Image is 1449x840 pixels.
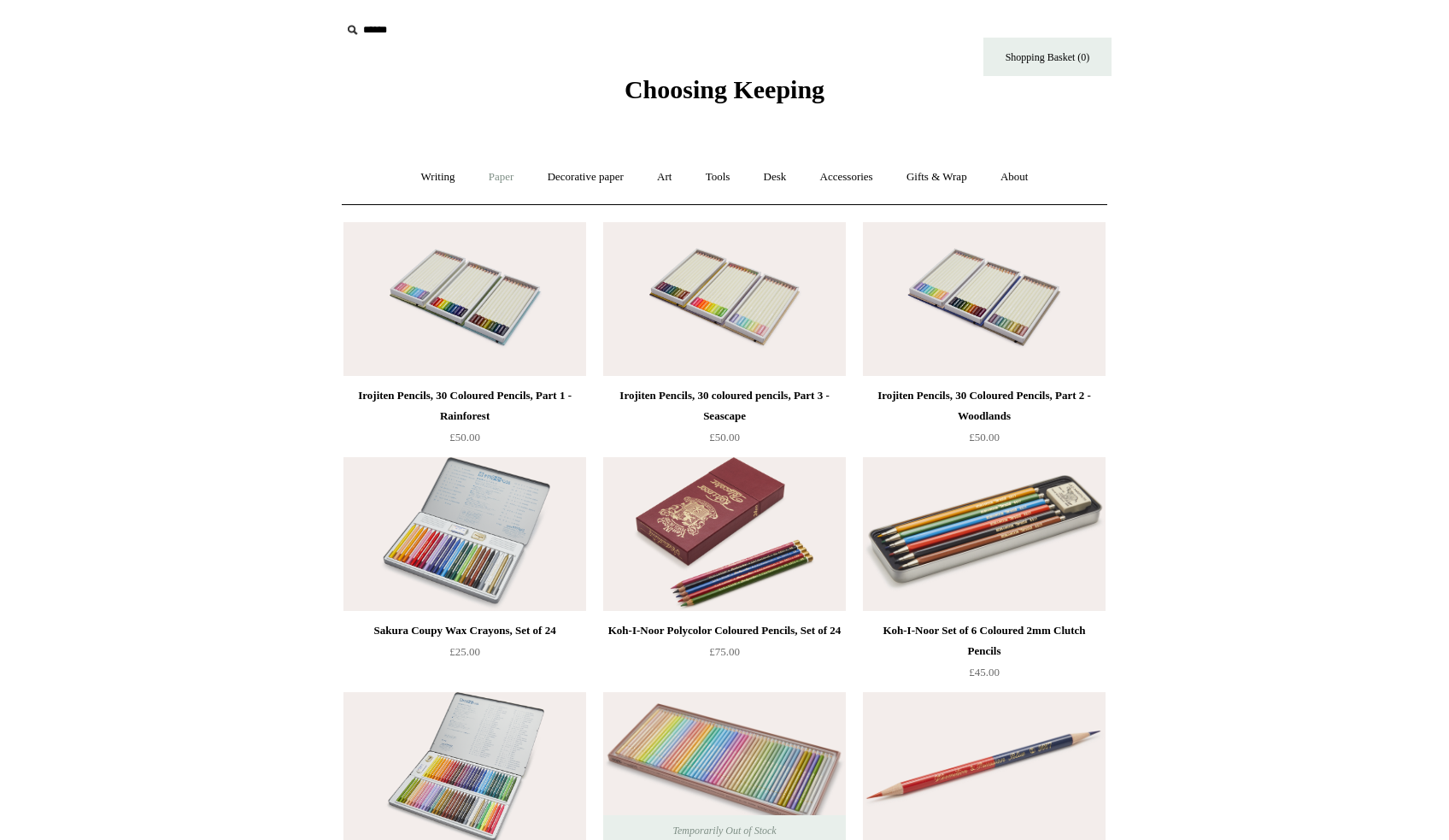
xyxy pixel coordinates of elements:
div: Irojiten Pencils, 30 Coloured Pencils, Part 1 - Rainforest [348,385,582,426]
div: Irojiten Pencils, 30 coloured pencils, Part 3 - Seascape [607,385,842,426]
a: Koh-I-Noor Polycolor Coloured Pencils, Set of 24 Koh-I-Noor Polycolor Coloured Pencils, Set of 24 [603,457,846,611]
a: Writing [406,155,471,200]
span: £25.00 [449,645,480,658]
span: £50.00 [709,431,740,443]
div: Irojiten Pencils, 30 Coloured Pencils, Part 2 - Woodlands [867,385,1101,426]
div: Sakura Coupy Wax Crayons, Set of 24 [348,620,582,641]
div: Koh-I-Noor Polycolor Coloured Pencils, Set of 24 [607,620,842,641]
span: £45.00 [969,666,1000,678]
span: £50.00 [449,431,480,443]
span: £50.00 [969,431,1000,443]
a: Shopping Basket (0) [983,38,1112,76]
a: Desk [748,155,802,200]
a: Irojiten Pencils, 30 Coloured Pencils, Part 2 - Woodlands Irojiten Pencils, 30 Coloured Pencils, ... [863,222,1106,376]
a: Irojiten Pencils, 30 Coloured Pencils, Part 1 - Rainforest Irojiten Pencils, 30 Coloured Pencils,... [343,222,586,376]
a: Paper [473,155,530,200]
a: Accessories [805,155,889,200]
a: Decorative paper [532,155,639,200]
a: Sakura Coupy Wax Crayons, Set of 24 Sakura Coupy Wax Crayons, Set of 24 [343,457,586,611]
a: Tools [690,155,746,200]
a: Gifts & Wrap [891,155,983,200]
a: Irojiten Pencils, 30 coloured pencils, Part 3 - Seascape £50.00 [603,385,846,455]
img: Sakura Coupy Wax Crayons, Set of 24 [343,457,586,611]
span: Choosing Keeping [625,75,824,103]
a: Choosing Keeping [625,89,824,101]
img: Koh-I-Noor Polycolor Coloured Pencils, Set of 24 [603,457,846,611]
img: Irojiten Pencils, 30 coloured pencils, Part 3 - Seascape [603,222,846,376]
a: Irojiten Pencils, 30 Coloured Pencils, Part 1 - Rainforest £50.00 [343,385,586,455]
a: Irojiten Pencils, 30 Coloured Pencils, Part 2 - Woodlands £50.00 [863,385,1106,455]
img: Koh-I-Noor Set of 6 Coloured 2mm Clutch Pencils [863,457,1106,611]
a: Irojiten Pencils, 30 coloured pencils, Part 3 - Seascape Irojiten Pencils, 30 coloured pencils, P... [603,222,846,376]
img: Irojiten Pencils, 30 Coloured Pencils, Part 2 - Woodlands [863,222,1106,376]
a: Art [642,155,687,200]
div: Koh-I-Noor Set of 6 Coloured 2mm Clutch Pencils [867,620,1101,661]
a: Koh-I-Noor Set of 6 Coloured 2mm Clutch Pencils £45.00 [863,620,1106,690]
a: About [985,155,1044,200]
img: Irojiten Pencils, 30 Coloured Pencils, Part 1 - Rainforest [343,222,586,376]
a: Sakura Coupy Wax Crayons, Set of 24 £25.00 [343,620,586,690]
a: Koh-I-Noor Set of 6 Coloured 2mm Clutch Pencils Koh-I-Noor Set of 6 Coloured 2mm Clutch Pencils [863,457,1106,611]
a: Koh-I-Noor Polycolor Coloured Pencils, Set of 24 £75.00 [603,620,846,690]
span: £75.00 [709,645,740,658]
